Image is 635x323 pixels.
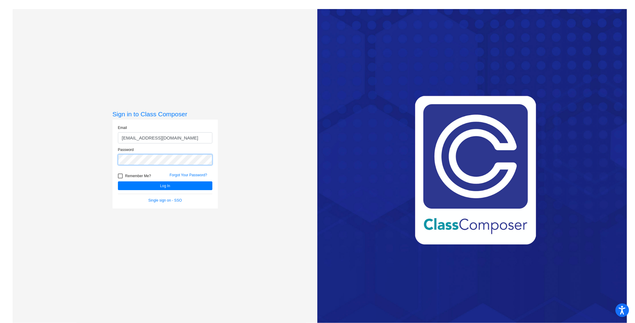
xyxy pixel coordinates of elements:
a: Single sign on - SSO [148,198,182,202]
a: Forgot Your Password? [170,173,207,177]
h3: Sign in to Class Composer [113,110,218,118]
label: Password [118,147,134,152]
span: Remember Me? [125,172,151,180]
button: Log In [118,181,212,190]
label: Email [118,125,127,130]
